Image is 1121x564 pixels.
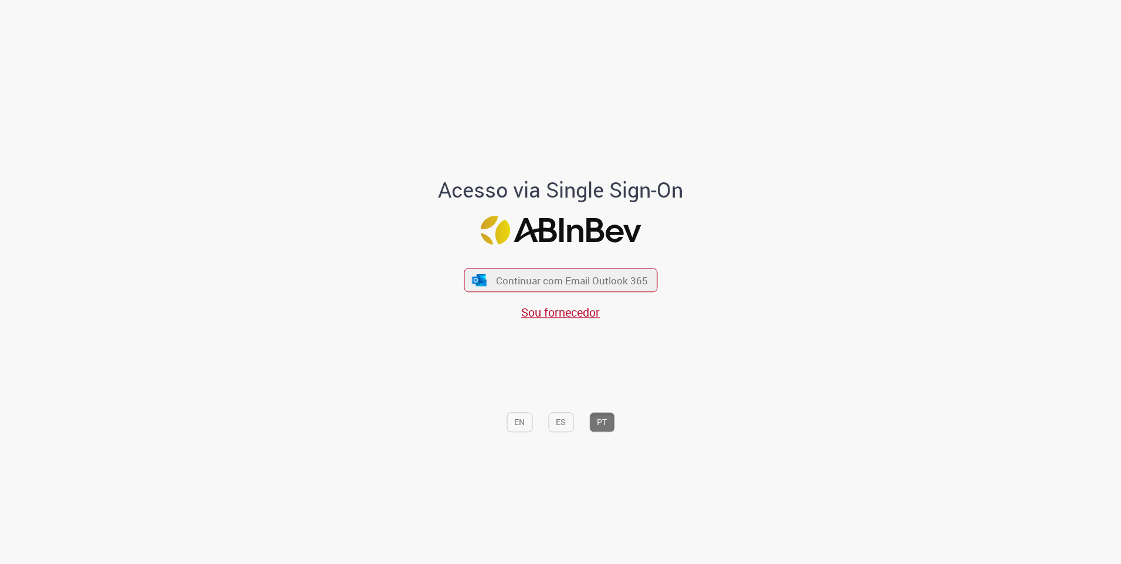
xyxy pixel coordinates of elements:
a: Sou fornecedor [521,305,600,321]
h1: Acesso via Single Sign-On [398,179,723,202]
img: Logo ABInBev [480,216,641,244]
span: Continuar com Email Outlook 365 [496,274,648,287]
button: PT [589,412,614,432]
button: ícone Azure/Microsoft 360 Continuar com Email Outlook 365 [464,268,657,292]
img: ícone Azure/Microsoft 360 [471,274,488,286]
button: ES [548,412,573,432]
button: EN [507,412,532,432]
